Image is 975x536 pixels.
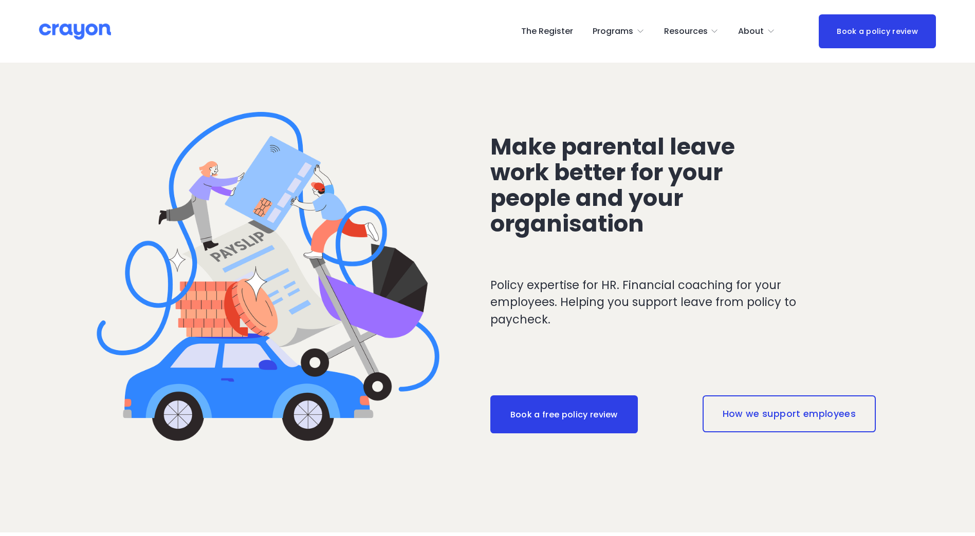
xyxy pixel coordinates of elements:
[593,24,633,39] span: Programs
[738,24,764,39] span: About
[819,14,936,48] a: Book a policy review
[490,130,740,240] span: Make parental leave work better for your people and your organisation
[521,23,573,40] a: The Register
[664,24,708,39] span: Resources
[490,395,638,433] a: Book a free policy review
[593,23,645,40] a: folder dropdown
[738,23,775,40] a: folder dropdown
[703,395,876,432] a: How we support employees
[490,277,838,329] p: Policy expertise for HR. Financial coaching for your employees. Helping you support leave from po...
[39,23,111,41] img: Crayon
[664,23,719,40] a: folder dropdown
